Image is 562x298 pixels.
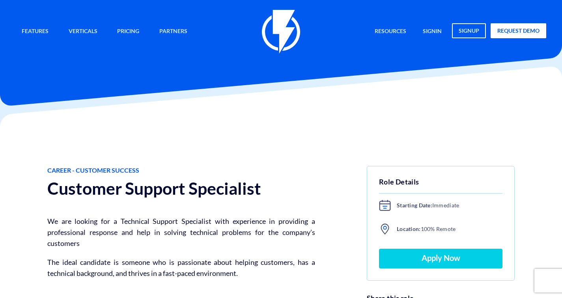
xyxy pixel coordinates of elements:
a: Verticals [63,23,103,40]
a: request demo [491,23,546,38]
b: Starting Date: [397,202,432,209]
span: Career - Customer Success [47,166,315,175]
span: 100% Remote [391,224,502,234]
b: Location: [397,225,421,232]
a: Apply Now [379,249,502,268]
img: asap.svg [379,199,391,211]
p: The ideal candidate is someone who is passionate about helping customers, has a technical backgro... [47,257,315,279]
h1: Customer Support Specialist [47,179,315,197]
span: Immediate [391,201,502,210]
a: signin [417,23,448,40]
a: signup [452,23,486,38]
a: Features [16,23,54,40]
img: location.svg [379,223,391,235]
a: Resources [369,23,412,40]
a: Pricing [111,23,145,40]
p: We are looking for a Technical Support Specialist with experience in providing a professional res... [47,216,315,249]
a: Partners [153,23,193,40]
h5: Role Details [379,176,502,194]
